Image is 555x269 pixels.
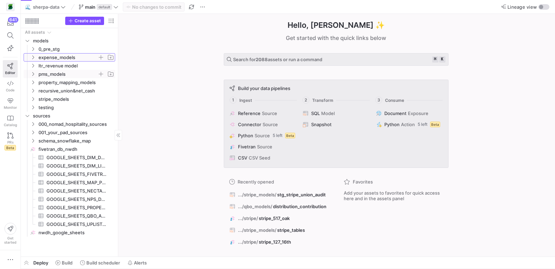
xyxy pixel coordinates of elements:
[75,18,101,23] span: Create asset
[228,237,330,246] button: .../stripe/stripe_127_16th
[233,57,322,62] span: Search for assets or run a command
[39,137,114,145] span: schema_snowflake_map
[277,192,326,197] span: stg_stripe_union_audit
[228,142,297,151] button: FivetranSource
[238,111,261,116] span: Reference
[46,195,107,203] span: GOOGLE_SHEETS_NPS_DATA​​​​​​​​​
[39,120,114,128] span: 000_nomad_hospitality_sources
[46,220,107,228] span: GOOGLE_SHEETS_UPLISTING_DATA​​​​​​​​​
[125,257,150,269] button: Alerts
[224,53,449,66] button: Search for2088assets or run a command⌘k
[24,28,115,36] div: Press SPACE to select this row.
[24,228,115,237] div: Press SPACE to select this row.
[24,195,115,203] div: Press SPACE to select this row.
[86,260,120,266] span: Build scheduler
[418,122,427,127] span: 5 left
[24,212,115,220] a: GOOGLE_SHEETS_QBO_ACCOUNT_MAPPING_NEW​​​​​​​​​
[39,79,114,87] span: property_mapping_models
[375,109,444,117] button: DocumentExposure
[238,133,253,138] span: Python
[257,144,272,149] span: Source
[432,56,438,63] kbd: ⌘
[301,120,370,129] button: Snapshot
[228,120,297,129] button: ConnectorSource
[277,227,305,233] span: stripe_tables
[285,133,295,138] span: Beta
[259,215,290,221] span: stripe_517_oak
[228,190,330,199] button: .../stripe_models/stg_stripe_union_audit
[384,122,400,127] span: Python
[24,120,115,128] div: Press SPACE to select this row.
[39,70,97,78] span: pms_models
[262,111,277,116] span: Source
[24,145,115,153] div: Press SPACE to select this row.
[24,187,115,195] div: Press SPACE to select this row.
[4,236,16,244] span: Get started
[25,5,30,9] span: 🌊
[39,95,114,103] span: stripe_models
[33,260,48,266] span: Deploy
[39,145,114,153] span: fivetran_db_nwdh​​​​​​​​
[6,88,15,92] span: Code
[46,154,107,162] span: GOOGLE_SHEETS_DIM_DATE​​​​​​​​​
[238,122,261,127] span: Connector
[273,204,326,209] span: distribution_contribution
[228,154,297,162] button: CSVCSV Seed
[24,203,115,212] div: Press SPACE to select this row.
[3,17,18,29] button: 641
[228,226,330,235] button: .../stripe_models/stripe_tables
[238,179,274,185] span: Recently opened
[24,228,115,237] a: nwdh_google_sheets​​​​​​​​
[24,162,115,170] a: GOOGLE_SHEETS_DIM_LISTING_MAP​​​​​​​​​
[24,62,115,70] div: Press SPACE to select this row.
[507,4,537,10] span: Lineage view
[24,36,115,45] div: Press SPACE to select this row.
[46,187,107,195] span: GOOGLE_SHEETS_NECTAR_LOANS​​​​​​​​​
[259,239,291,245] span: stripe_127_16th
[3,60,18,78] a: Editor
[228,202,330,211] button: .../qbo_models/distribution_contribution
[39,54,97,62] span: expense_models
[311,122,332,127] span: Snapshot
[24,178,115,187] a: GOOGLE_SHEETS_MAP_PROPERTY_MAPPING​​​​​​​​​
[224,34,449,42] div: Get started with the quick links below
[39,62,114,70] span: ltr_revenue model
[5,145,16,150] span: Beta
[311,111,320,116] span: SQL
[77,257,123,269] button: Build scheduler
[273,133,282,138] span: 5 left
[24,87,115,95] div: Press SPACE to select this row.
[24,153,115,162] div: Press SPACE to select this row.
[65,17,104,25] button: Create asset
[24,178,115,187] div: Press SPACE to select this row.
[24,187,115,195] a: GOOGLE_SHEETS_NECTAR_LOANS​​​​​​​​​
[24,220,115,228] div: Press SPACE to select this row.
[39,45,114,53] span: 0_pre_stg
[46,179,107,187] span: GOOGLE_SHEETS_MAP_PROPERTY_MAPPING​​​​​​​​​
[24,220,115,228] a: GOOGLE_SHEETS_UPLISTING_DATA​​​​​​​​​
[249,155,270,161] span: CSV Seed
[24,128,115,137] div: Press SPACE to select this row.
[77,2,120,11] button: maindefault
[3,78,18,95] a: Code
[8,17,18,23] div: 641
[238,227,276,233] span: .../stripe_models/
[24,45,115,53] div: Press SPACE to select this row.
[3,95,18,112] a: Monitor
[39,104,114,112] span: testing
[33,112,114,120] span: sources
[344,190,443,201] span: Add your assets to favorites for quick access here and in the assets panel
[24,53,115,62] div: Press SPACE to select this row.
[3,112,18,130] a: Catalog
[228,214,330,223] button: .../stripe/stripe_517_oak
[238,85,290,91] span: Build your data pipelines
[39,87,114,95] span: recursive_union&net_cash
[228,131,297,140] button: PythonSource5 leftBeta
[24,153,115,162] a: GOOGLE_SHEETS_DIM_DATE​​​​​​​​​
[62,260,72,266] span: Build
[85,4,95,10] span: main
[46,204,107,212] span: GOOGLE_SHEETS_PROPERTY_DATA​​​​​​​​​
[430,122,440,127] span: Beta
[408,111,428,116] span: Exposure
[3,1,18,13] a: https://storage.googleapis.com/y42-prod-data-exchange/images/8zH7NGsoioThIsGoE9TeuKf062YnnTrmQ10g...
